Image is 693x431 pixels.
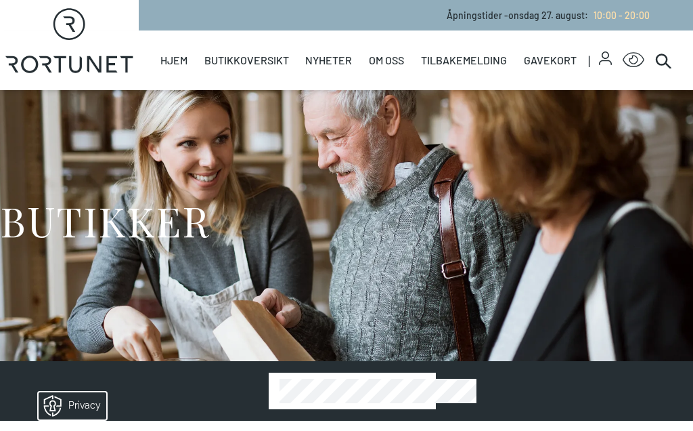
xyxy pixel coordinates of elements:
[623,49,644,71] button: Open Accessibility Menu
[160,30,187,90] a: Hjem
[305,30,352,90] a: Nyheter
[524,30,577,90] a: Gavekort
[588,9,650,21] a: 10:00 - 20:00
[204,30,289,90] a: Butikkoversikt
[447,8,650,22] p: Åpningstider - onsdag 27. august :
[14,388,124,424] iframe: Manage Preferences
[369,30,404,90] a: Om oss
[594,9,650,21] span: 10:00 - 20:00
[421,30,507,90] a: Tilbakemelding
[588,30,599,90] span: |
